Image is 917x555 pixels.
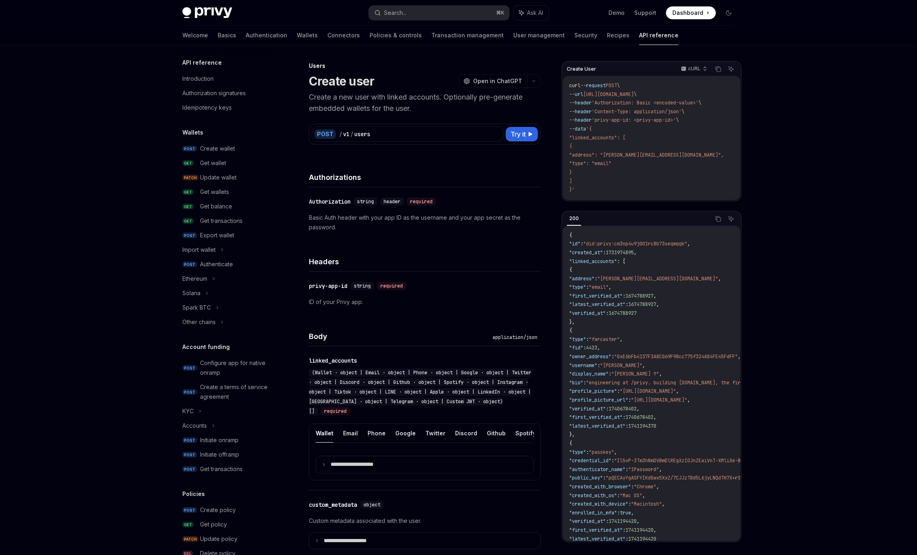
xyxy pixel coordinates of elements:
[182,303,211,312] div: Spark BTC
[603,475,606,481] span: :
[458,74,527,88] button: Open in ChatGPT
[614,449,617,455] span: ,
[569,319,575,325] span: },
[309,297,541,307] p: ID of your Privy app.
[634,249,637,256] span: ,
[567,214,581,223] div: 200
[182,317,216,327] div: Other chains
[569,178,572,184] span: ]
[606,82,617,89] span: POST
[569,82,580,89] span: curl
[592,100,698,106] span: 'Authorization: Basic <encoded-value>'
[625,423,628,429] span: :
[176,156,279,170] a: GETGet wallet
[309,198,351,206] div: Authorization
[200,464,243,474] div: Get transactions
[200,216,243,226] div: Get transactions
[617,258,625,265] span: : [
[569,353,611,360] span: "owner_address"
[607,26,629,45] a: Recipes
[182,261,197,267] span: POST
[676,117,679,123] span: \
[569,258,617,265] span: "linked_accounts"
[569,160,611,167] span: "type": "email"
[656,484,659,490] span: ,
[182,128,203,137] h5: Wallets
[350,130,353,138] div: /
[738,353,741,360] span: ,
[176,517,279,532] a: GETGet policy
[176,380,279,404] a: POSTCreate a terms of service agreement
[384,8,406,18] div: Search...
[592,117,676,123] span: 'privy-app-id: <privy-app-id>'
[569,327,572,334] span: {
[176,503,279,517] a: POSTCreate policy
[569,388,617,394] span: "profile_picture"
[623,293,625,299] span: :
[176,462,279,476] a: POSTGet transactions
[597,362,600,369] span: :
[200,144,235,153] div: Create wallet
[200,187,229,197] div: Get wallets
[620,492,642,499] span: "Mac OS"
[309,516,541,526] p: Custom metadata associated with the user.
[569,475,603,481] span: "public_key"
[628,301,656,308] span: 1674788927
[569,143,572,149] span: {
[569,371,609,377] span: "display_name"
[455,424,477,443] button: Discord
[611,371,659,377] span: "[PERSON_NAME] ↑"
[309,213,541,232] p: Basic Auth header with your app ID as the username and your app secret as the password.
[659,371,662,377] span: ,
[569,423,625,429] span: "latest_verified_at"
[589,449,614,455] span: "passkey"
[634,484,656,490] span: "Chrome"
[698,100,701,106] span: \
[200,382,274,402] div: Create a terms of service agreement
[176,214,279,228] a: GETGet transactions
[586,345,597,351] span: 4423
[676,62,711,76] button: cURL
[395,424,416,443] button: Google
[176,532,279,546] a: PATCHUpdate policy
[176,170,279,185] a: PATCHUpdate wallet
[182,437,197,443] span: POST
[176,71,279,86] a: Introduction
[600,362,642,369] span: "[PERSON_NAME]"
[182,175,198,181] span: PATCH
[569,293,623,299] span: "first_verified_at"
[377,282,406,290] div: required
[569,536,625,542] span: "latest_verified_at"
[569,249,603,256] span: "created_at"
[309,331,489,342] h4: Body
[628,536,656,542] span: 1741194420
[628,423,656,429] span: 1741194370
[511,129,526,139] span: Try it
[182,218,194,224] span: GET
[297,26,318,45] a: Wallets
[182,58,222,67] h5: API reference
[527,9,543,17] span: Ask AI
[713,64,723,74] button: Copy the contents from the code block
[569,484,631,490] span: "created_with_browser"
[609,371,611,377] span: :
[583,91,634,98] span: [URL][DOMAIN_NAME]
[343,130,349,138] div: v1
[200,358,274,377] div: Configure app for native onramp
[631,397,687,403] span: "[URL][DOMAIN_NAME]"
[603,249,606,256] span: :
[569,91,583,98] span: --url
[617,388,620,394] span: :
[515,424,536,443] button: Spotify
[606,249,634,256] span: 1731974895
[617,510,620,516] span: :
[628,397,631,403] span: :
[309,282,347,290] div: privy-app-id
[620,510,631,516] span: true
[489,333,541,341] div: application/json
[321,407,350,415] div: required
[609,9,625,17] a: Demo
[182,507,197,513] span: POST
[583,380,586,386] span: :
[569,169,572,175] span: }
